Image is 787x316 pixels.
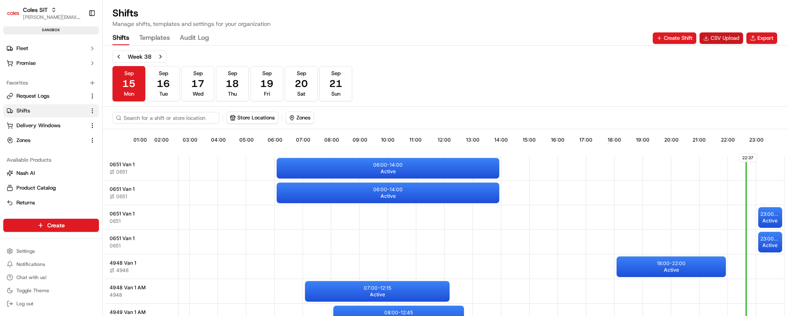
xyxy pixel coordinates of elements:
span: 17:00 [579,137,592,143]
div: Start new chat [28,78,135,87]
div: Favorites [3,76,99,89]
span: 4948 Van 1 [110,260,136,266]
p: 18:00 - 22:00 [657,260,686,267]
span: 23:00 [749,137,764,143]
button: 0651 [110,193,127,200]
span: 11:00 [409,137,422,143]
img: 1736555255976-a54dd68f-1ca7-489b-9aae-adbdc363a1c4 [8,78,23,93]
span: 19:00 [636,137,649,143]
span: Delivery Windows [16,122,60,129]
div: We're available if you need us! [28,87,104,93]
div: Week 38 [128,53,151,61]
button: Sep15Mon [112,66,145,101]
a: Request Logs [7,92,86,100]
span: Knowledge Base [16,119,63,127]
button: Audit Log [180,31,209,45]
button: Sep20Sat [285,66,318,101]
span: Active [762,218,778,224]
button: CSV Upload [700,32,743,44]
span: Sep [262,70,272,77]
span: 17 [191,77,204,90]
span: 09:00 [353,137,367,143]
span: 0651 [110,218,121,224]
span: 0651 [116,193,127,200]
button: Coles SIT [23,6,48,14]
button: Sep18Thu [216,66,249,101]
span: 22:37 [739,153,757,162]
h1: Shifts [112,7,271,20]
button: Coles SITColes SIT[PERSON_NAME][EMAIL_ADDRESS][PERSON_NAME][PERSON_NAME][DOMAIN_NAME] [3,3,85,23]
span: Notifications [16,261,45,268]
div: 📗 [8,120,15,126]
span: Create [47,221,65,229]
span: 18 [226,77,239,90]
span: Pylon [82,139,99,145]
span: Nash AI [16,169,35,177]
button: Chat with us! [3,272,99,283]
span: Sep [228,70,237,77]
span: 16:00 [551,137,564,143]
span: Returns [16,199,35,206]
span: 20:00 [664,137,679,143]
button: Zones [285,112,314,124]
button: Request Logs [3,89,99,103]
span: Fleet [16,45,28,52]
span: 13:00 [466,137,480,143]
span: Log out [16,300,33,307]
button: Fleet [3,42,99,55]
button: Notifications [3,259,99,270]
button: 0651 [110,169,127,175]
span: Settings [16,248,35,254]
span: 16 [157,77,170,90]
p: 06:00 - 14:00 [373,162,403,168]
a: Powered byPylon [58,139,99,145]
span: 21:00 [693,137,706,143]
p: Manage shifts, templates and settings for your organization [112,20,271,28]
span: 22:00 [721,137,735,143]
span: API Documentation [78,119,132,127]
span: Zones [16,137,30,144]
span: 06:00 [268,137,282,143]
span: Wed [193,90,204,98]
span: 0651 [110,243,121,249]
div: 💻 [69,120,76,126]
span: Sep [331,70,341,77]
button: 4948 [110,292,122,298]
p: 08:00 - 12:45 [384,309,413,316]
button: Zones [3,134,99,147]
span: 01:00 [133,137,147,143]
span: 21 [329,77,342,90]
span: 18:00 [608,137,621,143]
button: Sep21Sun [319,66,352,101]
span: 04:00 [211,137,226,143]
button: Start new chat [140,81,149,91]
span: Sun [331,90,340,98]
span: 0651 Van 1 [110,161,135,168]
span: 15:00 [523,137,536,143]
span: Chat with us! [16,274,46,281]
span: 15 [122,77,135,90]
span: 4949 Van 1 AM [110,309,146,316]
span: Sat [297,90,305,98]
div: sandbox [3,26,99,34]
button: Product Catalog [3,181,99,195]
span: 05:00 [239,137,254,143]
a: Product Catalog [7,184,96,192]
span: Active [762,242,778,249]
img: Nash [8,8,25,25]
button: [PERSON_NAME][EMAIL_ADDRESS][PERSON_NAME][PERSON_NAME][DOMAIN_NAME] [23,14,82,21]
span: Active [370,291,385,298]
button: Delivery Windows [3,119,99,132]
span: 03:00 [183,137,197,143]
span: Sep [124,70,134,77]
div: Available Products [3,153,99,167]
button: Log out [3,298,99,309]
a: Delivery Windows [7,122,86,129]
a: Nash AI [7,169,96,177]
a: 💻API Documentation [66,116,135,131]
input: Got a question? Start typing here... [21,53,148,62]
button: Toggle Theme [3,285,99,296]
span: 14:00 [494,137,508,143]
